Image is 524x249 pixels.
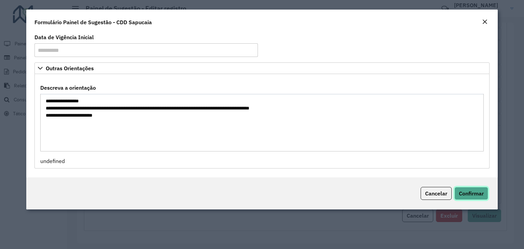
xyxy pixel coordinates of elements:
[425,190,447,197] span: Cancelar
[40,158,65,164] span: undefined
[34,33,94,41] label: Data de Vigência Inicial
[421,187,452,200] button: Cancelar
[454,187,488,200] button: Confirmar
[34,62,490,74] a: Outras Orientações
[482,19,487,25] em: Fechar
[459,190,484,197] span: Confirmar
[480,18,490,27] button: Close
[34,74,490,169] div: Outras Orientações
[34,18,152,26] h4: Formulário Painel de Sugestão - CDD Sapucaia
[40,84,96,92] label: Descreva a orientação
[46,65,94,71] span: Outras Orientações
